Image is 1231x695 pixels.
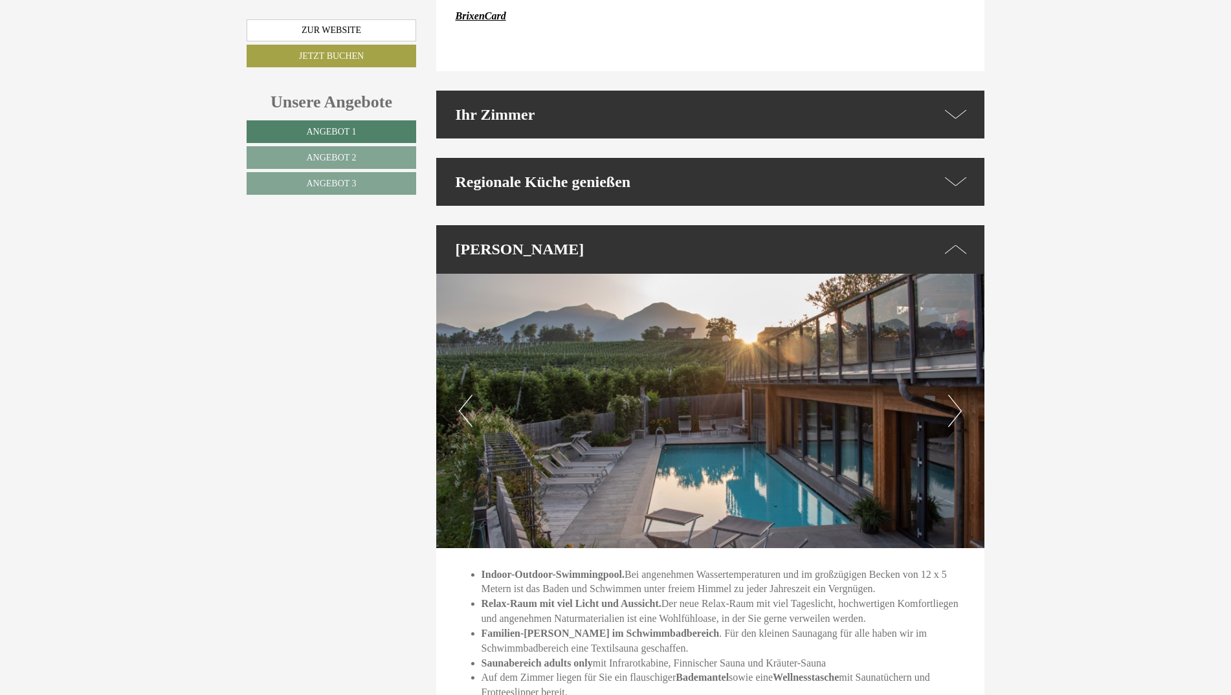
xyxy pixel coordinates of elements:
[247,45,416,67] a: Jetzt buchen
[436,91,985,138] div: Ihr Zimmer
[482,628,720,639] strong: Familien-[PERSON_NAME] im Schwimmbadbereich
[247,90,416,114] div: Unsere Angebote
[482,569,625,580] strong: Indoor-Outdoor-Swimmingpool.
[482,657,542,668] strong: Saunabereich
[482,598,661,609] strong: Relax-Raum mit viel Licht und Aussicht.
[482,568,966,597] li: Bei angenehmen Wassertemperaturen und im großzügigen Becken von 12 x 5 Metern ist das Baden und S...
[544,657,593,668] strong: adults only
[676,672,729,683] strong: Bademantel
[306,179,356,188] span: Angebot 3
[436,225,985,273] div: [PERSON_NAME]
[456,10,506,21] a: BrixenCard
[436,158,985,206] div: Regionale Küche genießen
[948,395,962,427] button: Next
[773,672,839,683] strong: Wellnesstasche
[482,656,966,671] li: mit Infrarotkabine, Finnischer Sauna und Kräuter-Sauna
[459,395,472,427] button: Previous
[247,19,416,41] a: Zur Website
[482,597,966,626] li: Der neue Relax-Raum mit viel Tageslicht, hochwertigen Komfortliegen und angenehmen Naturmateriali...
[482,626,966,656] li: . Für den kleinen Saunagang für alle haben wir im Schwimmbadbereich eine Textilsauna geschaffen.
[306,153,356,162] span: Angebot 2
[306,127,356,137] span: Angebot 1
